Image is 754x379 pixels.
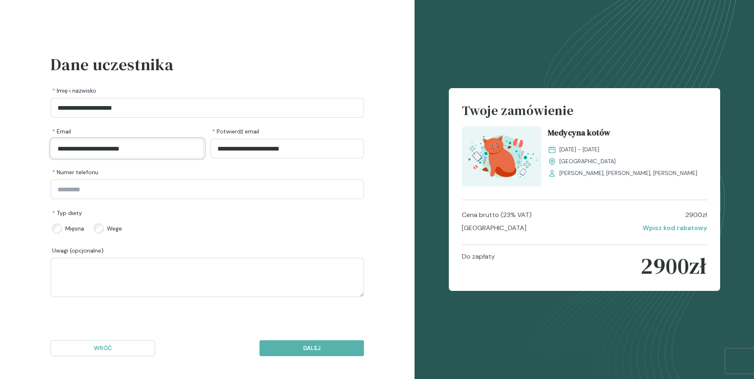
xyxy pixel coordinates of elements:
[462,101,707,126] h4: Twoje zamówienie
[51,98,364,117] input: Imię i nazwisko
[462,126,541,186] img: aHfQZEMqNJQqH-e8_MedKot_T.svg
[51,52,364,77] h3: Dane uczestnika
[52,168,98,176] span: Numer telefonu
[52,86,96,95] span: Imię i nazwisko
[259,340,364,356] button: Dalej
[94,224,104,233] input: Wege
[462,223,526,233] p: [GEOGRAPHIC_DATA]
[548,126,610,142] span: Medycyna kotów
[212,127,259,135] span: Potwierdź email
[107,224,122,233] span: Wege
[559,157,616,166] span: [GEOGRAPHIC_DATA]
[52,246,104,255] span: Uwagi (opcjonalne)
[641,252,707,280] p: 2900 zł
[51,139,204,158] input: Email
[643,223,707,233] p: Wpisz kod rabatowy
[211,139,364,158] input: Potwierdź email
[559,169,697,177] span: [PERSON_NAME], [PERSON_NAME], [PERSON_NAME]
[559,145,599,154] span: [DATE] - [DATE]
[52,127,71,135] span: Email
[266,344,357,352] p: Dalej
[52,224,62,233] input: Mięsna
[65,224,84,233] span: Mięsna
[58,344,148,352] p: Wróć
[52,209,82,217] span: Typ diety
[685,210,707,220] p: 2900 zł
[51,180,364,199] input: Numer telefonu
[51,340,155,356] button: Wróć
[462,252,495,280] p: Do zapłaty
[462,210,532,220] p: Cena brutto (23% VAT)
[548,126,707,142] a: Medycyna kotów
